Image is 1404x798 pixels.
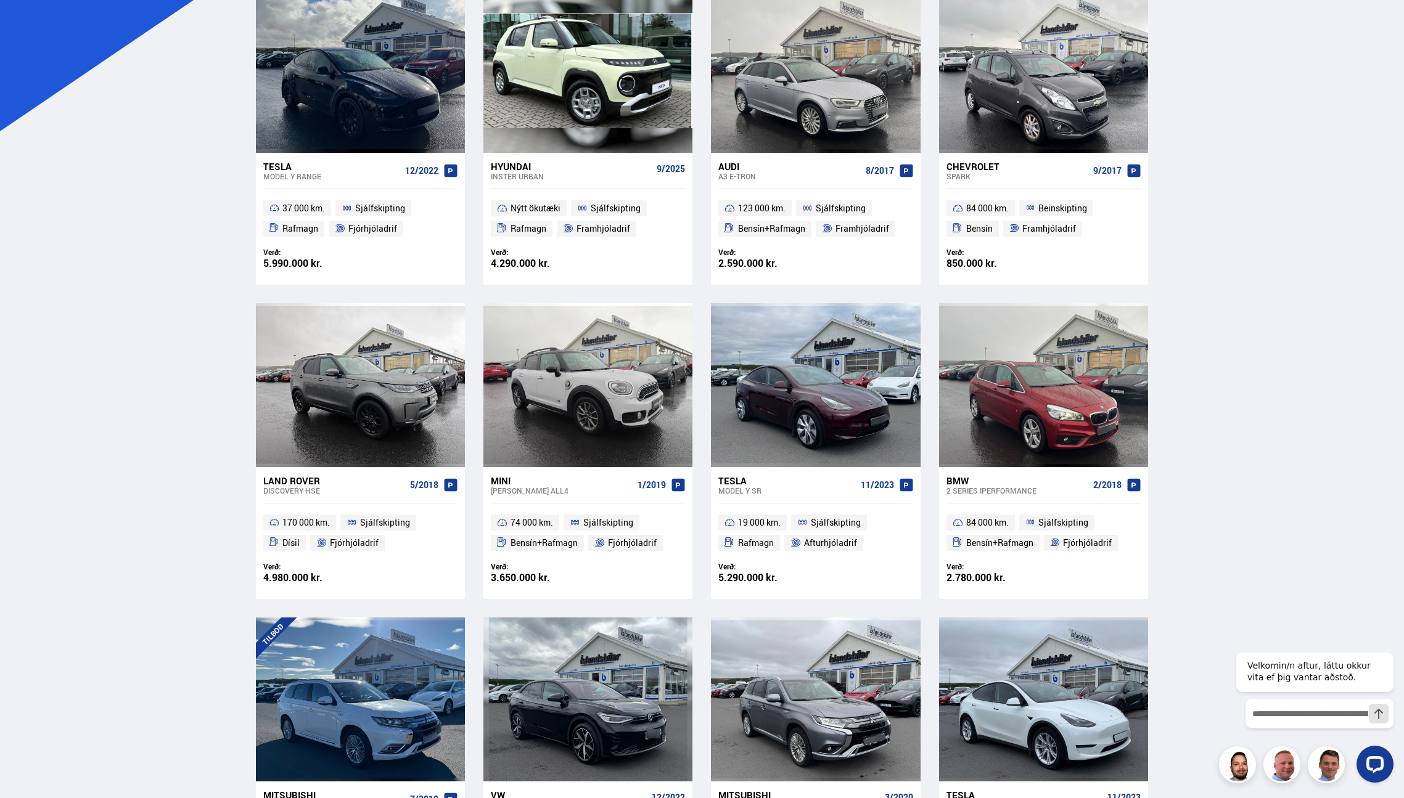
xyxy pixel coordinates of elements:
span: 12/2022 [405,166,438,176]
span: Rafmagn [738,535,774,550]
span: Afturhjóladrif [804,535,857,550]
span: 170 000 km. [282,515,330,530]
div: Tesla [718,475,855,486]
span: Bensín+Rafmagn [511,535,578,550]
span: 11/2023 [861,480,894,490]
a: Land Rover Discovery HSE 5/2018 170 000 km. Sjálfskipting Dísil Fjórhjóladrif Verð: 4.980.000 kr. [256,467,465,599]
span: Framhjóladrif [577,221,630,236]
div: 5.990.000 kr. [263,258,361,269]
a: Tesla Model Y RANGE 12/2022 37 000 km. Sjálfskipting Rafmagn Fjórhjóladrif Verð: 5.990.000 kr. [256,153,465,285]
a: Tesla Model Y SR 11/2023 19 000 km. Sjálfskipting Rafmagn Afturhjóladrif Verð: 5.290.000 kr. [711,467,920,599]
span: 8/2017 [866,166,894,176]
a: BMW 2 series IPERFORMANCE 2/2018 84 000 km. Sjálfskipting Bensín+Rafmagn Fjórhjóladrif Verð: 2.78... [939,467,1148,599]
span: 84 000 km. [966,515,1009,530]
span: 19 000 km. [738,515,781,530]
div: Verð: [718,562,816,571]
span: Beinskipting [1038,201,1087,216]
div: Verð: [263,562,361,571]
span: Sjálfskipting [811,515,861,530]
div: Inster URBAN [491,172,652,181]
span: Sjálfskipting [591,201,641,216]
div: Audi [718,161,860,172]
span: Framhjóladrif [835,221,889,236]
span: 123 000 km. [738,201,786,216]
a: Mini [PERSON_NAME] ALL4 1/2019 74 000 km. Sjálfskipting Bensín+Rafmagn Fjórhjóladrif Verð: 3.650.... [483,467,692,599]
div: 2.780.000 kr. [946,572,1044,583]
span: Sjálfskipting [355,201,405,216]
div: Verð: [718,248,816,257]
div: Mini [491,475,633,486]
span: Sjálfskipting [360,515,410,530]
div: Verð: [946,248,1044,257]
span: Fjórhjóladrif [1063,535,1112,550]
div: Model Y SR [718,486,855,495]
div: Tesla [263,161,400,172]
div: Hyundai [491,161,652,172]
span: Fjórhjóladrif [330,535,379,550]
span: 84 000 km. [966,201,1009,216]
div: Land Rover [263,475,405,486]
span: Fjórhjóladrif [608,535,657,550]
span: 37 000 km. [282,201,325,216]
span: Bensín+Rafmagn [738,221,805,236]
div: 850.000 kr. [946,258,1044,269]
span: Rafmagn [511,221,546,236]
a: Audi A3 E-TRON 8/2017 123 000 km. Sjálfskipting Bensín+Rafmagn Framhjóladrif Verð: 2.590.000 kr. [711,153,920,285]
div: Verð: [946,562,1044,571]
div: [PERSON_NAME] ALL4 [491,486,633,495]
iframe: LiveChat chat widget [1226,630,1398,792]
div: 2.590.000 kr. [718,258,816,269]
div: Spark [946,172,1088,181]
span: Sjálfskipting [583,515,633,530]
span: 74 000 km. [511,515,553,530]
div: 3.650.000 kr. [491,572,588,583]
div: Chevrolet [946,161,1088,172]
div: Discovery HSE [263,486,405,495]
a: Chevrolet Spark 9/2017 84 000 km. Beinskipting Bensín Framhjóladrif Verð: 850.000 kr. [939,153,1148,285]
span: Fjórhjóladrif [348,221,397,236]
div: Verð: [491,562,588,571]
div: Verð: [491,248,588,257]
div: 4.290.000 kr. [491,258,588,269]
span: 9/2017 [1093,166,1122,176]
span: Bensín [966,221,993,236]
span: 2/2018 [1093,480,1122,490]
span: Framhjóladrif [1022,221,1076,236]
div: Verð: [263,248,361,257]
span: 9/2025 [657,164,685,174]
span: 5/2018 [410,480,438,490]
span: Rafmagn [282,221,318,236]
span: Bensín+Rafmagn [966,535,1033,550]
a: Hyundai Inster URBAN 9/2025 Nýtt ökutæki Sjálfskipting Rafmagn Framhjóladrif Verð: 4.290.000 kr. [483,153,692,285]
span: 1/2019 [638,480,666,490]
div: BMW [946,475,1088,486]
div: 4.980.000 kr. [263,572,361,583]
div: A3 E-TRON [718,172,860,181]
span: Dísil [282,535,300,550]
span: Nýtt ökutæki [511,201,560,216]
div: Model Y RANGE [263,172,400,181]
div: 5.290.000 kr. [718,572,816,583]
img: nhp88E3Fdnt1Opn2.png [1221,748,1258,785]
div: 2 series IPERFORMANCE [946,486,1088,495]
span: Sjálfskipting [1038,515,1088,530]
span: Sjálfskipting [816,201,866,216]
